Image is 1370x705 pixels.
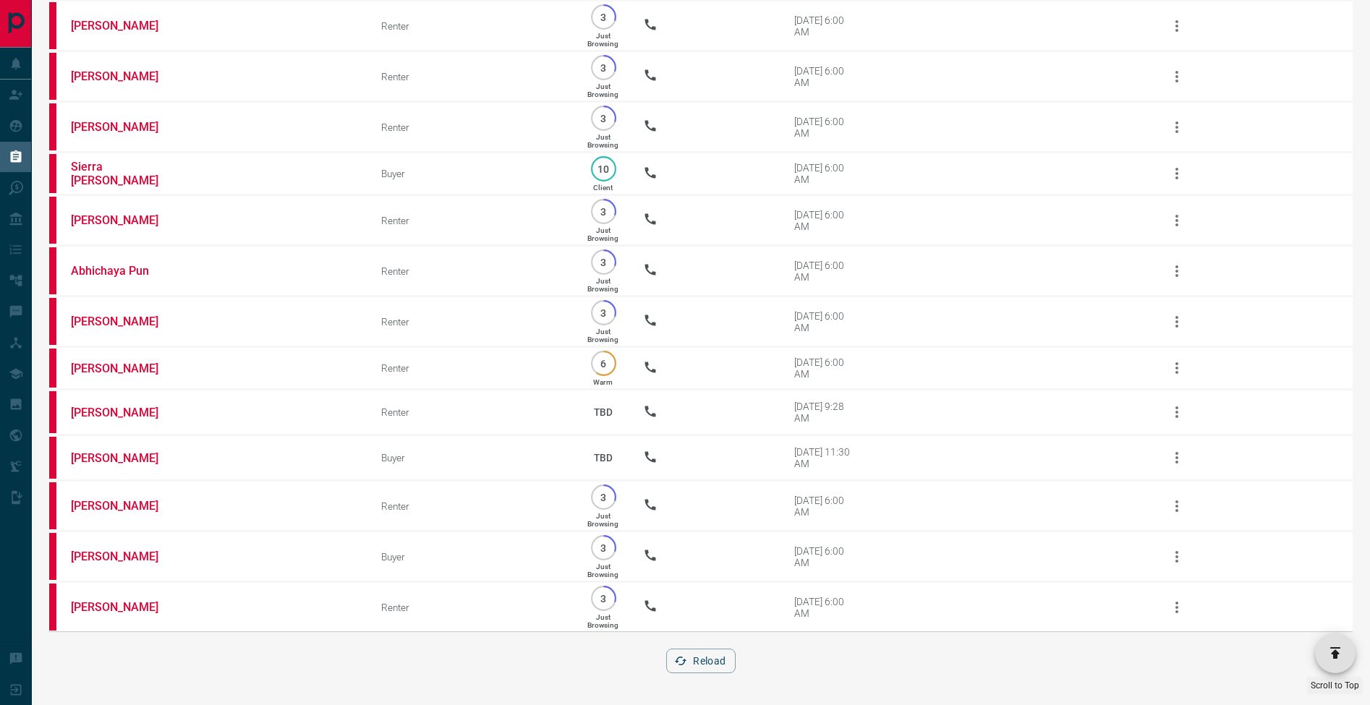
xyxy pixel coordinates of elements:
p: 3 [598,593,609,604]
div: [DATE] 6:00 AM [794,65,856,88]
p: Just Browsing [587,82,618,98]
p: Client [593,184,613,192]
div: Renter [381,265,563,277]
div: Renter [381,71,563,82]
div: Buyer [381,168,563,179]
a: [PERSON_NAME] [71,406,179,419]
div: property.ca [49,298,56,345]
p: Just Browsing [587,226,618,242]
a: [PERSON_NAME] [71,19,179,33]
p: Just Browsing [587,328,618,343]
p: 6 [598,358,609,369]
p: TBD [585,438,621,477]
div: property.ca [49,53,56,100]
a: [PERSON_NAME] [71,550,179,563]
div: Renter [381,362,563,374]
div: Renter [381,500,563,512]
a: Sierra [PERSON_NAME] [71,160,179,187]
div: property.ca [49,103,56,150]
a: [PERSON_NAME] [71,362,179,375]
p: 3 [598,12,609,22]
div: property.ca [49,154,56,193]
div: [DATE] 6:00 AM [794,162,856,185]
p: Just Browsing [587,133,618,149]
div: Buyer [381,551,563,563]
p: TBD [585,393,621,432]
div: Renter [381,20,563,32]
div: property.ca [49,482,56,529]
div: [DATE] 6:00 AM [794,495,856,518]
span: Scroll to Top [1311,680,1359,691]
div: Buyer [381,452,563,463]
div: property.ca [49,349,56,388]
div: property.ca [49,197,56,244]
p: 3 [598,206,609,217]
div: [DATE] 11:30 AM [794,446,856,469]
div: [DATE] 6:00 AM [794,14,856,38]
div: property.ca [49,247,56,294]
div: Renter [381,121,563,133]
a: [PERSON_NAME] [71,600,179,614]
a: [PERSON_NAME] [71,315,179,328]
div: property.ca [49,533,56,580]
p: 3 [598,542,609,553]
p: 3 [598,113,609,124]
div: [DATE] 6:00 AM [794,260,856,283]
p: 10 [598,163,609,174]
div: [DATE] 6:00 AM [794,356,856,380]
p: Just Browsing [587,277,618,293]
a: Abhichaya Pun [71,264,179,278]
div: [DATE] 6:00 AM [794,209,856,232]
div: [DATE] 9:28 AM [794,401,856,424]
a: [PERSON_NAME] [71,499,179,513]
p: Warm [593,378,613,386]
button: Reload [666,649,735,673]
div: property.ca [49,584,56,631]
p: 3 [598,307,609,318]
div: Renter [381,316,563,328]
p: Just Browsing [587,512,618,528]
div: property.ca [49,391,56,433]
div: Renter [381,406,563,418]
a: [PERSON_NAME] [71,213,179,227]
div: Renter [381,215,563,226]
a: [PERSON_NAME] [71,120,179,134]
div: property.ca [49,437,56,479]
div: [DATE] 6:00 AM [794,596,856,619]
div: [DATE] 6:00 AM [794,310,856,333]
div: [DATE] 6:00 AM [794,116,856,139]
div: Renter [381,602,563,613]
a: [PERSON_NAME] [71,69,179,83]
p: Just Browsing [587,563,618,578]
p: 3 [598,62,609,73]
div: property.ca [49,2,56,49]
p: Just Browsing [587,613,618,629]
div: [DATE] 6:00 AM [794,545,856,568]
a: [PERSON_NAME] [71,451,179,465]
p: Just Browsing [587,32,618,48]
p: 3 [598,492,609,503]
p: 3 [598,257,609,268]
